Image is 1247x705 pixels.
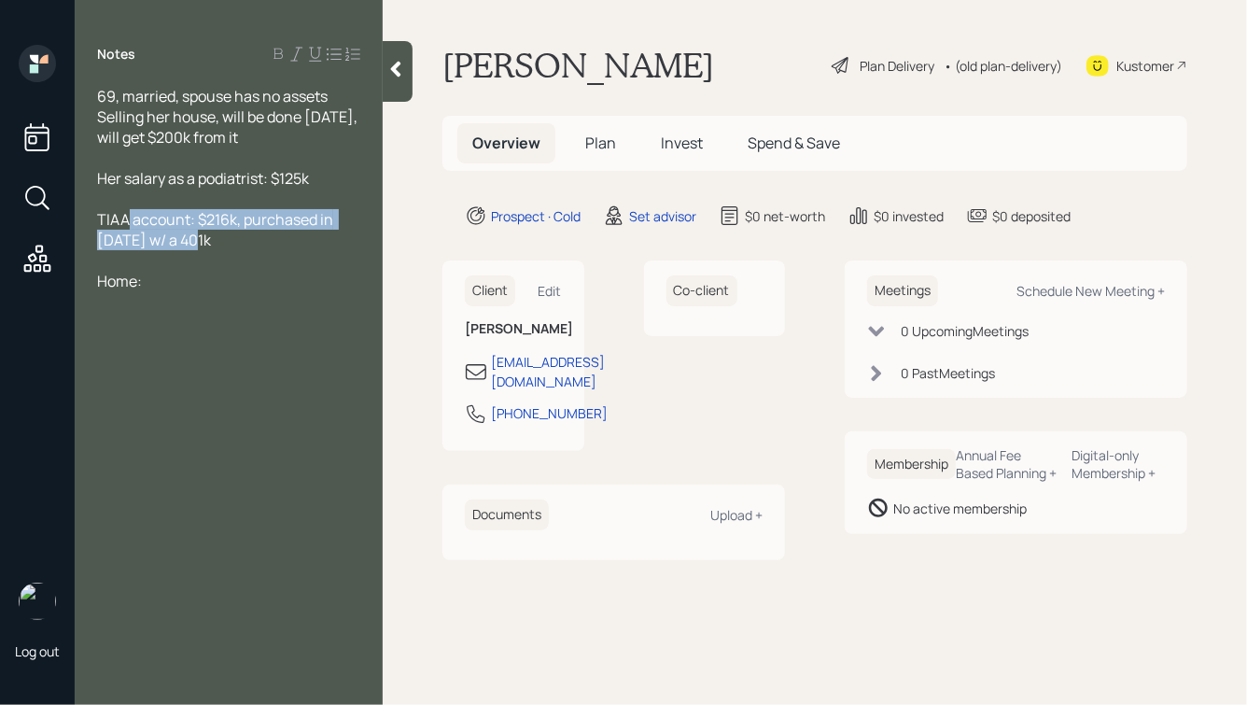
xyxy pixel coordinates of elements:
span: Selling her house, will be done [DATE], will get $200k from it [97,106,360,148]
div: Annual Fee Based Planning + [956,446,1058,482]
div: $0 net-worth [745,206,825,226]
span: Her salary as a podiatrist: $125k [97,168,309,189]
h6: Co-client [666,275,737,306]
div: Edit [539,282,562,300]
div: Prospect · Cold [491,206,581,226]
span: Plan [585,133,616,153]
div: Digital-only Membership + [1072,446,1165,482]
h6: Meetings [867,275,938,306]
h6: Documents [465,500,549,530]
h6: Membership [867,449,956,480]
h6: [PERSON_NAME] [465,321,562,337]
img: hunter_neumayer.jpg [19,583,56,620]
div: Kustomer [1116,56,1174,76]
h1: [PERSON_NAME] [442,45,714,86]
div: No active membership [893,499,1027,518]
div: Log out [15,642,60,660]
div: [PHONE_NUMBER] [491,403,608,423]
span: 69, married, spouse has no assets [97,86,328,106]
div: Plan Delivery [860,56,934,76]
div: Schedule New Meeting + [1016,282,1165,300]
span: TIAA account: $216k, purchased in [DATE] w/ a 401k [97,209,336,250]
div: • (old plan-delivery) [944,56,1062,76]
div: 0 Past Meeting s [901,363,995,383]
span: Overview [472,133,540,153]
div: Upload + [710,506,763,524]
label: Notes [97,45,135,63]
span: Spend & Save [748,133,840,153]
div: Set advisor [629,206,696,226]
h6: Client [465,275,515,306]
div: $0 deposited [992,206,1071,226]
div: [EMAIL_ADDRESS][DOMAIN_NAME] [491,352,605,391]
div: 0 Upcoming Meeting s [901,321,1029,341]
div: $0 invested [874,206,944,226]
span: Invest [661,133,703,153]
span: Home: [97,271,142,291]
